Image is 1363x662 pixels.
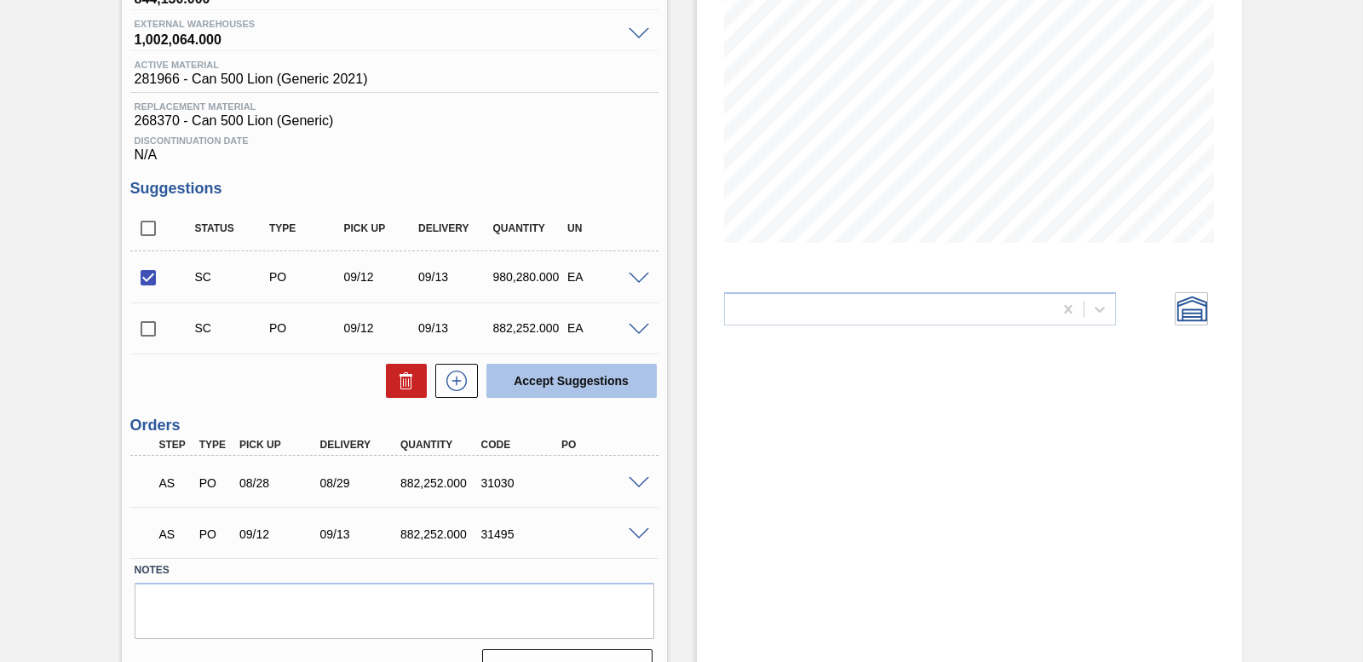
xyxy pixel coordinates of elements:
div: 31495 [477,527,566,541]
div: 08/29/2025 [316,476,405,490]
span: 268370 - Can 500 Lion (Generic) [135,113,654,129]
div: 09/13/2025 [414,321,496,335]
div: Suggestion Created [191,270,273,284]
div: Purchase order [265,321,347,335]
div: Quantity [396,439,485,451]
div: Delivery [414,222,496,234]
div: 08/28/2025 [235,476,324,490]
h3: Suggestions [130,180,658,198]
div: Purchase order [195,527,236,541]
div: Waiting for PO SAP [155,515,196,553]
div: 31030 [477,476,566,490]
span: 281966 - Can 500 Lion (Generic 2021) [135,72,368,87]
div: PO [557,439,646,451]
div: 980,280.000 [489,270,571,284]
div: Suggestion Created [191,321,273,335]
div: Pick up [235,439,324,451]
div: Purchase order [265,270,347,284]
div: 09/12/2025 [340,270,422,284]
span: 1,002,064.000 [135,29,620,46]
div: Delivery [316,439,405,451]
div: Delete Suggestions [377,364,427,398]
span: Replacement Material [135,101,654,112]
div: UN [563,222,645,234]
span: External warehouses [135,19,620,29]
label: Notes [135,558,654,583]
p: AS [159,476,192,490]
div: Type [195,439,236,451]
div: Step [155,439,196,451]
button: Accept Suggestions [486,364,657,398]
div: New suggestion [427,364,478,398]
div: EA [563,270,645,284]
span: Active Material [135,60,368,70]
div: Status [191,222,273,234]
div: 882,252.000 [396,527,485,541]
div: Type [265,222,347,234]
p: AS [159,527,192,541]
div: Pick up [340,222,422,234]
h3: Orders [130,417,658,435]
div: 882,252.000 [489,321,571,335]
div: Purchase order [195,476,236,490]
div: EA [563,321,645,335]
div: 09/13/2025 [316,527,405,541]
div: 882,252.000 [396,476,485,490]
div: Waiting for PO SAP [155,464,196,502]
div: Quantity [489,222,571,234]
div: Accept Suggestions [478,362,658,400]
div: 09/12/2025 [340,321,422,335]
span: Discontinuation Date [135,135,654,146]
div: N/A [130,129,658,163]
div: 09/13/2025 [414,270,496,284]
div: Code [477,439,566,451]
div: 09/12/2025 [235,527,324,541]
